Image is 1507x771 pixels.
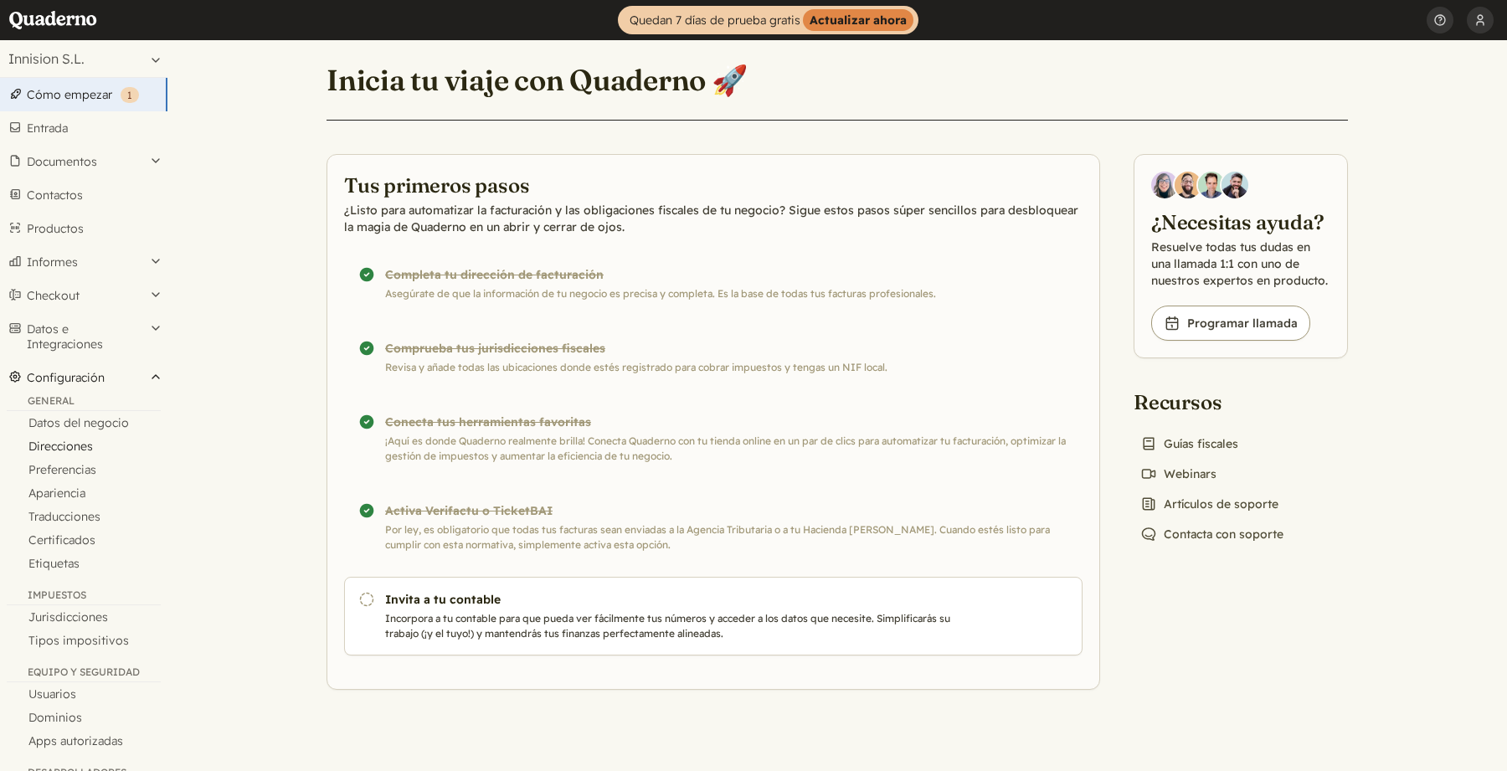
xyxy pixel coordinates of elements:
p: Resuelve todas tus dudas en una llamada 1:1 con uno de nuestros expertos en producto. [1151,239,1330,289]
p: Incorpora a tu contable para que pueda ver fácilmente tus números y acceder a los datos que neces... [385,611,956,641]
img: Diana Carrasco, Account Executive at Quaderno [1151,172,1178,198]
div: General [7,394,161,411]
h2: Recursos [1134,388,1290,415]
a: Webinars [1134,462,1223,486]
div: Impuestos [7,589,161,605]
a: Invita a tu contable Incorpora a tu contable para que pueda ver fácilmente tus números y acceder ... [344,577,1083,655]
a: Contacta con soporte [1134,522,1290,546]
div: Equipo y seguridad [7,666,161,682]
a: Quedan 7 días de prueba gratisActualizar ahora [618,6,918,34]
h2: Tus primeros pasos [344,172,1083,198]
strong: Actualizar ahora [803,9,913,31]
h2: ¿Necesitas ayuda? [1151,208,1330,235]
img: Ivo Oltmans, Business Developer at Quaderno [1198,172,1225,198]
img: Jairo Fumero, Account Executive at Quaderno [1175,172,1201,198]
span: 1 [127,89,132,101]
a: Programar llamada [1151,306,1310,341]
h3: Invita a tu contable [385,591,956,608]
a: Guías fiscales [1134,432,1245,455]
img: Javier Rubio, DevRel at Quaderno [1222,172,1248,198]
p: ¿Listo para automatizar la facturación y las obligaciones fiscales de tu negocio? Sigue estos pas... [344,202,1083,235]
h1: Inicia tu viaje con Quaderno 🚀 [327,62,748,99]
a: Artículos de soporte [1134,492,1285,516]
